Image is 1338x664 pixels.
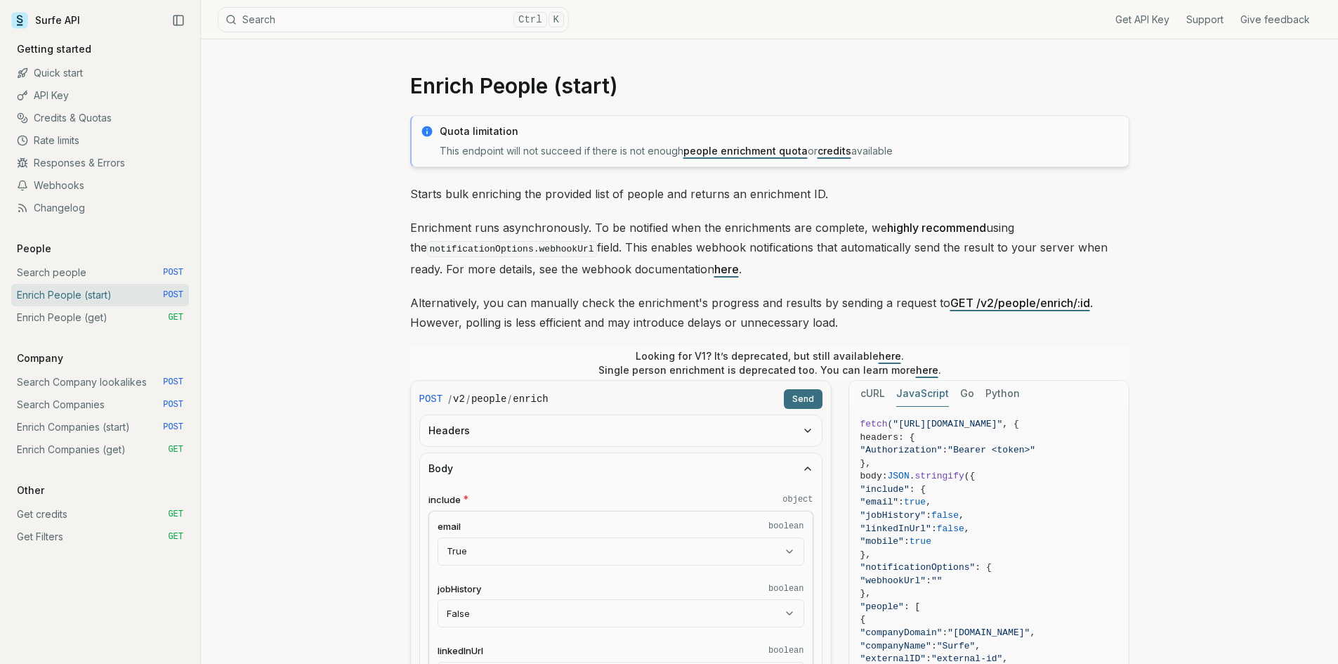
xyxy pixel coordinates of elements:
code: notificationOptions.webhookUrl [427,241,597,257]
span: POST [163,422,183,433]
a: Get Filters GET [11,526,189,548]
a: Credits & Quotas [11,107,189,129]
a: credits [818,145,851,157]
code: v2 [453,392,465,406]
span: : [ [904,601,920,612]
span: POST [163,399,183,410]
span: "companyDomain" [860,627,943,638]
span: ({ [964,471,976,481]
span: true [904,497,926,507]
span: headers: { [860,432,915,443]
span: include [428,493,461,507]
span: "Surfe" [937,641,976,651]
span: JSON [888,471,910,481]
code: enrich [513,392,548,406]
span: stringify [915,471,964,481]
span: POST [419,392,443,406]
span: jobHistory [438,582,481,596]
kbd: K [549,12,564,27]
button: cURL [860,381,885,407]
a: Give feedback [1240,13,1310,27]
p: Getting started [11,42,97,56]
span: : [931,523,937,534]
span: "include" [860,484,910,495]
span: : [931,641,937,651]
a: here [879,350,901,362]
span: "external-id" [931,653,1002,664]
span: "jobHistory" [860,510,926,521]
span: , [959,510,964,521]
span: linkedInUrl [438,644,483,658]
button: JavaScript [896,381,949,407]
button: Body [420,453,822,484]
span: }, [860,458,872,469]
span: GET [168,444,183,455]
span: "externalID" [860,653,926,664]
code: object [782,494,813,505]
span: : [943,445,948,455]
a: Webhooks [11,174,189,197]
button: Go [960,381,974,407]
span: true [910,536,931,547]
a: Surfe API [11,10,80,31]
strong: highly recommend [887,221,986,235]
a: Quick start [11,62,189,84]
a: Get API Key [1115,13,1169,27]
span: : { [910,484,926,495]
span: fetch [860,419,888,429]
span: . [910,471,915,481]
p: Starts bulk enriching the provided list of people and returns an enrichment ID. [410,184,1129,204]
span: false [931,510,959,521]
a: Enrich People (start) POST [11,284,189,306]
span: GET [168,509,183,520]
span: ( [888,419,893,429]
p: This endpoint will not succeed if there is not enough or available [440,144,1120,158]
span: "[DOMAIN_NAME]" [947,627,1030,638]
span: : [926,575,931,586]
a: here [916,364,938,376]
code: boolean [768,583,804,594]
span: "people" [860,601,904,612]
a: Changelog [11,197,189,219]
a: Rate limits [11,129,189,152]
span: : { [975,562,991,573]
code: boolean [768,645,804,656]
span: "mobile" [860,536,904,547]
span: "companyName" [860,641,931,651]
a: Support [1186,13,1224,27]
p: Looking for V1? It’s deprecated, but still available . Single person enrichment is deprecated too... [598,349,941,377]
a: Responses & Errors [11,152,189,174]
span: : [898,497,904,507]
span: , { [1002,419,1018,429]
code: boolean [768,521,804,532]
span: { [860,614,866,625]
span: "webhookUrl" [860,575,926,586]
a: Search Companies POST [11,393,189,416]
span: "" [931,575,943,586]
span: : [926,653,931,664]
span: : [943,627,948,638]
span: GET [168,312,183,323]
p: People [11,242,57,256]
span: , [1030,627,1035,638]
span: / [466,392,470,406]
kbd: Ctrl [513,12,547,27]
a: Enrich Companies (start) POST [11,416,189,438]
a: people enrichment quota [683,145,808,157]
span: false [937,523,964,534]
a: Enrich Companies (get) GET [11,438,189,461]
span: / [508,392,511,406]
span: , [975,641,980,651]
span: , [964,523,970,534]
span: : [926,510,931,521]
span: POST [163,267,183,278]
span: email [438,520,461,533]
span: , [1002,653,1008,664]
p: Enrichment runs asynchronously. To be notified when the enrichments are complete, we using the fi... [410,218,1129,279]
p: Quota limitation [440,124,1120,138]
span: : [904,536,910,547]
span: "notificationOptions" [860,562,976,573]
h1: Enrich People (start) [410,73,1129,98]
a: Search people POST [11,261,189,284]
span: }, [860,588,872,599]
